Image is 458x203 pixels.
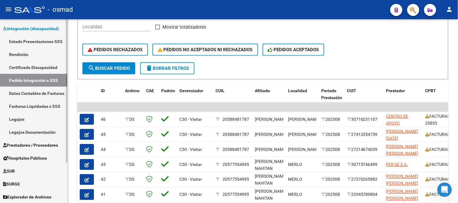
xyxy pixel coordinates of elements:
[425,88,436,93] span: CPBT
[386,144,418,156] span: [PERSON_NAME] [PERSON_NAME]
[347,116,381,123] div: 30716231107
[177,84,213,111] datatable-header-cell: Gerenciador
[179,88,203,93] span: Gerenciador
[344,84,384,111] datatable-header-cell: CUIT
[347,191,381,198] div: 23345789804
[386,174,418,193] span: [PERSON_NAME] [PERSON_NAME] [PERSON_NAME]
[255,117,287,122] span: [PERSON_NAME]
[223,161,249,168] div: 20577554995
[216,88,225,93] span: CUIL
[384,84,423,111] datatable-header-cell: Prestador
[146,64,153,72] mat-icon: delete
[101,146,120,153] div: 44
[268,47,319,52] span: PEDIDOS ACEPTADOS
[159,84,177,111] datatable-header-cell: Padrón
[288,132,320,137] span: [PERSON_NAME]
[288,117,320,122] span: [PERSON_NAME]
[101,191,120,198] div: 41
[223,146,249,153] div: 20588481787
[88,66,130,71] span: Buscar Pedido
[255,159,287,171] span: [PERSON_NAME] NAHITAN
[319,84,344,111] datatable-header-cell: Período Prestación
[125,191,141,198] div: DS
[140,62,194,74] button: Borrar Filtros
[125,161,141,168] div: DS
[347,161,381,168] div: 30715746499
[213,84,252,111] datatable-header-cell: CUIL
[82,44,148,56] button: PEDIDOS RECHAZADOS
[386,88,405,93] span: Prestador
[255,132,287,137] span: [PERSON_NAME]
[146,66,189,71] span: Borrar Filtros
[288,147,320,152] span: [PERSON_NAME]
[223,131,249,138] div: 20588481787
[3,194,51,200] span: Explorador de Archivos
[223,191,249,198] div: 20577554995
[125,176,141,183] div: DS
[179,147,202,152] span: C30 - Visitar
[101,116,120,123] div: 46
[88,64,95,72] mat-icon: search
[179,132,202,137] span: C30 - Visitar
[255,147,287,152] span: [PERSON_NAME]
[3,25,59,32] span: Integración (discapacidad)
[286,84,319,111] datatable-header-cell: Localidad
[223,176,249,183] div: 20577554995
[321,146,342,153] div: 202508
[123,84,144,111] datatable-header-cell: Archivo
[152,44,258,56] button: PEDIDOS NO ACEPTADOS NI RECHAZADOS
[144,84,159,111] datatable-header-cell: CAE
[3,181,20,187] span: SURGE
[48,3,73,16] span: - osmad
[437,183,452,197] iframe: Intercom live chat
[3,142,58,148] span: Prestadores / Proveedores
[162,23,206,31] span: Mostrar totalizadores
[179,162,202,167] span: C30 - Visitar
[125,116,141,123] div: DS
[158,47,253,52] span: PEDIDOS NO ACEPTADOS NI RECHAZADOS
[88,47,143,52] span: PEDIDOS RECHAZADOS
[98,84,123,111] datatable-header-cell: ID
[386,129,418,148] span: [PERSON_NAME][DATE] [PERSON_NAME]
[386,162,408,167] span: PER SE S.A.
[321,88,342,100] span: Período Prestación
[255,88,270,93] span: Afiliado
[347,131,381,138] div: 27412354759
[347,176,381,183] div: 27370265882
[3,168,15,174] span: SUR
[3,155,47,161] span: Hospitales Públicos
[288,177,302,182] span: MERLO
[321,161,342,168] div: 202508
[263,44,325,56] button: PEDIDOS ACEPTADOS
[252,84,286,111] datatable-header-cell: Afiliado
[179,192,202,197] span: C30 - Visitar
[125,88,139,93] span: Archivo
[288,162,302,167] span: MERLO
[321,191,342,198] div: 202508
[223,116,249,123] div: 20588481787
[255,174,287,186] span: [PERSON_NAME] NAHITAN
[5,6,12,13] mat-icon: menu
[321,116,342,123] div: 202508
[288,88,307,93] span: Localidad
[288,192,302,197] span: MERLO
[101,131,120,138] div: 45
[179,177,202,182] span: C30 - Visitar
[125,146,141,153] div: DS
[179,117,202,122] span: C30 - Visitar
[321,131,342,138] div: 202508
[125,131,141,138] div: DS
[255,189,287,201] span: [PERSON_NAME] NAHITAN
[101,176,120,183] div: 42
[347,88,356,93] span: CUIT
[386,114,412,139] span: CENTRO DE APOYO INTEGRAL LA HUELLA SRL
[161,88,175,93] span: Padrón
[446,6,453,13] mat-icon: person
[82,62,135,74] button: Buscar Pedido
[321,176,342,183] div: 202508
[101,88,105,93] span: ID
[101,161,120,168] div: 43
[347,146,381,153] div: 27214674039
[146,88,154,93] span: CAE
